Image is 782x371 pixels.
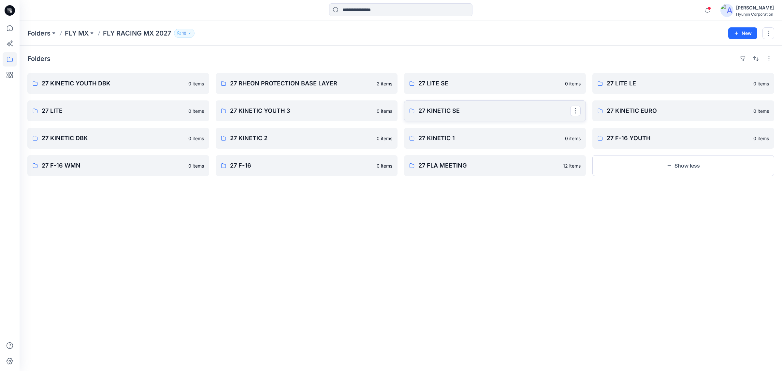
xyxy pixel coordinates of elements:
[174,29,195,38] button: 10
[27,29,51,38] a: Folders
[27,73,209,94] a: 27 KINETIC YOUTH DBK0 items
[418,161,559,170] p: 27 FLA MEETING
[27,55,51,63] h4: Folders
[65,29,89,38] a: FLY MX
[103,29,171,38] p: FLY RACING MX 2027
[27,100,209,121] a: 27 LITE0 items
[736,4,774,12] div: [PERSON_NAME]
[230,134,373,143] p: 27 KINETIC 2
[753,108,769,114] p: 0 items
[42,106,184,115] p: 27 LITE
[42,79,184,88] p: 27 KINETIC YOUTH DBK
[607,106,749,115] p: 27 KINETIC EURO
[216,73,398,94] a: 27 RHEON PROTECTION BASE LAYER2 items
[188,162,204,169] p: 0 items
[216,128,398,149] a: 27 KINETIC 20 items
[404,128,586,149] a: 27 KINETIC 10 items
[753,135,769,142] p: 0 items
[27,155,209,176] a: 27 F-16 WMN0 items
[377,162,392,169] p: 0 items
[728,27,757,39] button: New
[592,73,774,94] a: 27 LITE LE0 items
[188,80,204,87] p: 0 items
[418,134,561,143] p: 27 KINETIC 1
[592,128,774,149] a: 27 F-16 YOUTH0 items
[230,161,373,170] p: 27 F-16
[42,161,184,170] p: 27 F-16 WMN
[42,134,184,143] p: 27 KINETIC DBK
[565,135,581,142] p: 0 items
[565,80,581,87] p: 0 items
[230,79,373,88] p: 27 RHEON PROTECTION BASE LAYER
[377,108,392,114] p: 0 items
[736,12,774,17] div: Hyunjin Corporation
[216,155,398,176] a: 27 F-160 items
[27,128,209,149] a: 27 KINETIC DBK0 items
[563,162,581,169] p: 12 items
[753,80,769,87] p: 0 items
[230,106,373,115] p: 27 KINETIC YOUTH 3
[418,79,561,88] p: 27 LITE SE
[418,106,570,115] p: 27 KINETIC SE
[592,100,774,121] a: 27 KINETIC EURO0 items
[216,100,398,121] a: 27 KINETIC YOUTH 30 items
[188,108,204,114] p: 0 items
[377,80,392,87] p: 2 items
[404,155,586,176] a: 27 FLA MEETING12 items
[188,135,204,142] p: 0 items
[607,79,749,88] p: 27 LITE LE
[592,155,774,176] button: Show less
[182,30,186,37] p: 10
[404,100,586,121] a: 27 KINETIC SE
[377,135,392,142] p: 0 items
[720,4,733,17] img: avatar
[404,73,586,94] a: 27 LITE SE0 items
[607,134,749,143] p: 27 F-16 YOUTH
